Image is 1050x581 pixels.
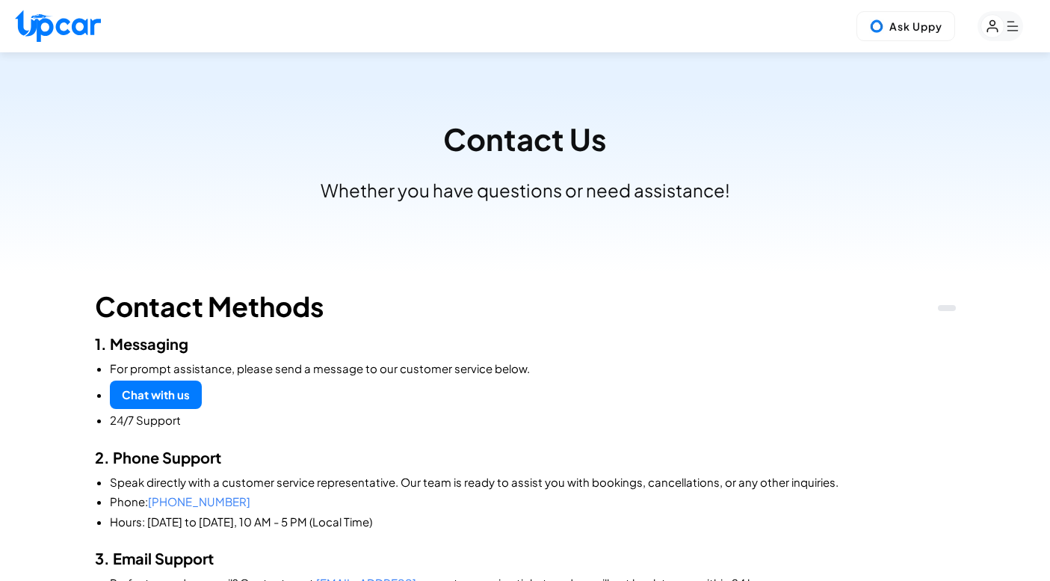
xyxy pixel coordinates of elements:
[110,474,956,491] li: Speak directly with a customer service representative. Our team is ready to assist you with booki...
[856,11,955,41] button: Ask Uppy
[18,124,1032,154] h3: Contact Us
[110,381,202,410] a: Chat with us
[869,19,884,34] img: Uppy
[95,447,956,468] h2: 2. Phone Support
[95,292,324,322] h1: Contact Methods
[15,10,101,42] img: Upcar Logo
[110,494,956,511] li: Phone:
[110,360,956,378] li: For prompt assistance, please send a message to our customer service below.
[321,178,730,202] p: Whether you have questions or need assistance!
[95,333,956,354] h2: 1. Messaging
[110,514,956,531] li: Hours: [DATE] to [DATE], 10 AM - 5 PM (Local Time)
[148,494,250,508] span: [PHONE_NUMBER]
[95,548,956,569] h2: 3. Email Support
[110,412,956,429] li: 24/7 Support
